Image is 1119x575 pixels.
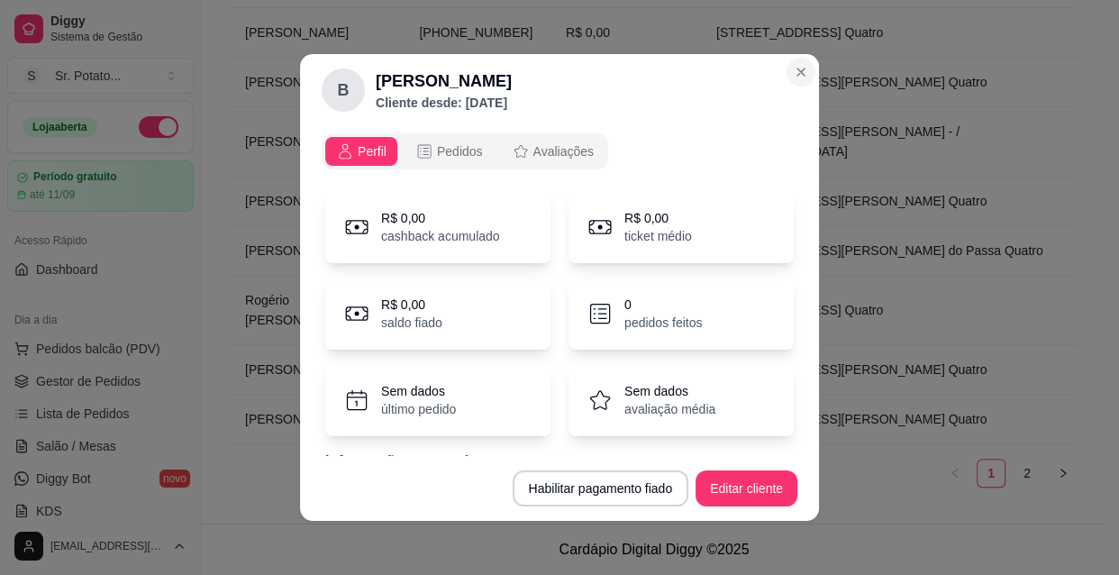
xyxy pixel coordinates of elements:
[381,382,456,400] p: Sem dados
[624,382,715,400] p: Sem dados
[533,142,594,160] span: Avaliações
[624,400,715,418] p: avaliação média
[322,68,365,112] div: B
[376,94,512,112] p: Cliente desde: [DATE]
[381,227,500,245] p: cashback acumulado
[381,314,442,332] p: saldo fiado
[787,58,815,87] button: Close
[437,142,483,160] span: Pedidos
[624,209,692,227] p: R$ 0,00
[381,209,500,227] p: R$ 0,00
[624,314,702,332] p: pedidos feitos
[381,296,442,314] p: R$ 0,00
[381,400,456,418] p: último pedido
[358,142,387,160] span: Perfil
[322,133,797,169] div: opções
[513,470,689,507] button: Habilitar pagamento fiado
[376,68,512,94] h2: [PERSON_NAME]
[325,451,794,472] p: Informações pessoais
[624,227,692,245] p: ticket médio
[696,470,797,507] button: Editar cliente
[322,133,608,169] div: opções
[624,296,702,314] p: 0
